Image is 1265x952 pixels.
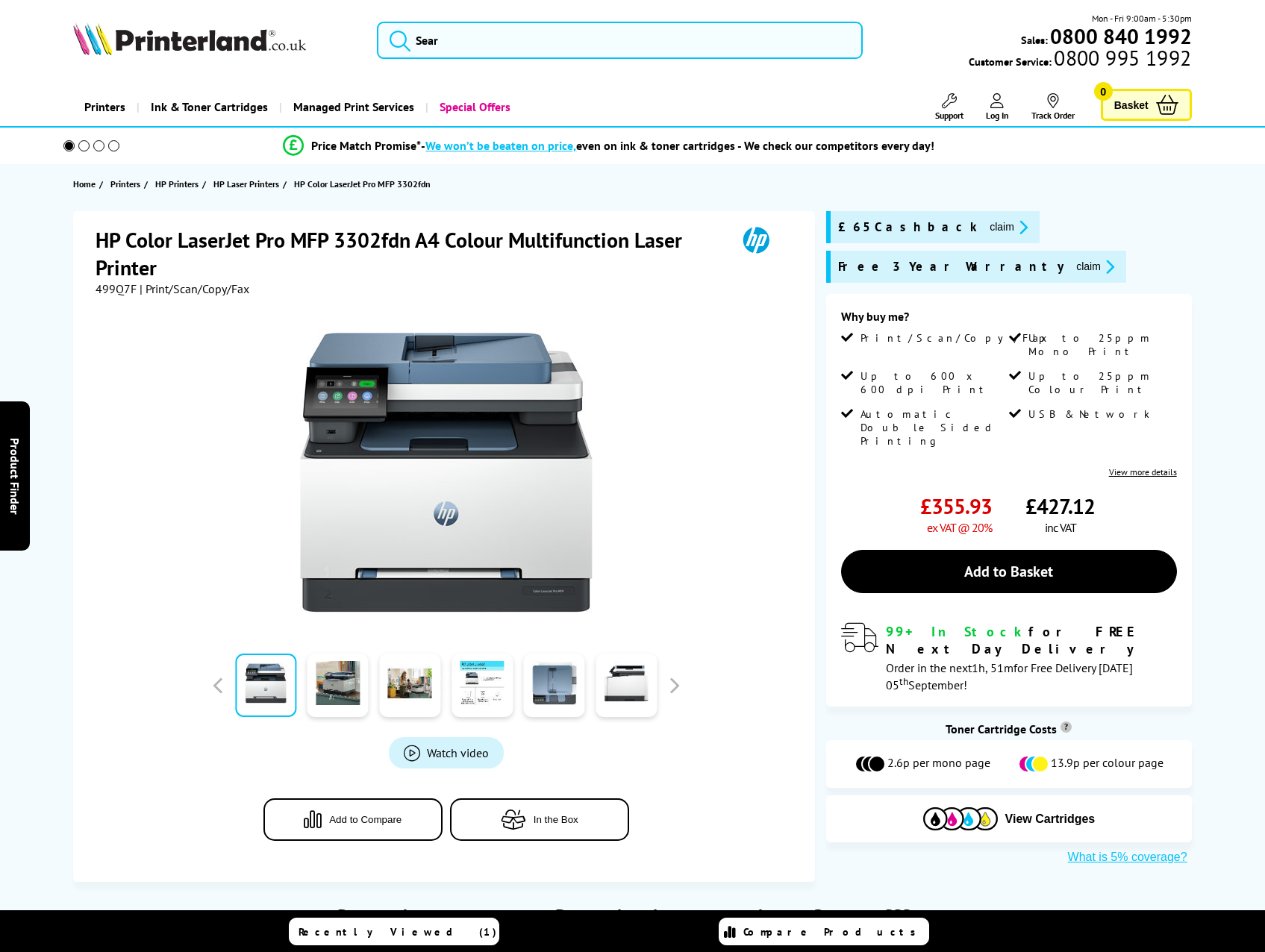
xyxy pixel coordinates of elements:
a: View more details [1109,466,1177,477]
a: Log In [986,93,1009,121]
span: Free 3 Year Warranty [838,258,1064,275]
sup: th [899,674,908,688]
a: Support [935,93,963,121]
a: Printerland Logo [73,22,358,58]
span: 1h, 51m [972,660,1013,675]
button: In the Box [450,798,629,841]
span: 499Q7F [96,281,137,296]
a: Product_All_Videos [389,737,504,768]
span: | Print/Scan/Copy/Fax [140,281,249,296]
span: HP Laser Printers [213,176,279,192]
button: promo-description [1072,258,1119,275]
a: HP Laser Printers [213,176,283,192]
span: Watch video [427,745,489,760]
a: Ink & Toner Cartridges [137,88,279,126]
span: Support [935,110,963,121]
a: 0800 840 1992 [1048,29,1192,43]
a: Special Offers [425,88,522,126]
img: Printerland Logo [73,22,306,55]
span: Printers [110,176,140,192]
span: View Cartridges [1005,812,1096,826]
div: modal_delivery [841,623,1177,692]
span: USB & Network [1028,407,1150,421]
span: Up to 25ppm Colour Print [1028,369,1173,396]
span: ex VAT @ 20% [927,520,992,535]
span: £355.93 [920,492,992,520]
span: Up to 600 x 600 dpi Print [860,369,1005,396]
a: Add to Basket [841,550,1177,593]
span: Sales: [1021,33,1048,47]
span: Log In [986,110,1009,121]
span: 99+ In Stock [886,623,1028,640]
span: 0800 995 1992 [1052,51,1191,65]
button: Add to Compare [263,798,443,841]
a: HP Color LaserJet Pro MFP 3302fdn [294,176,434,192]
span: inc VAT [1045,520,1076,535]
span: 2.6p per mono page [887,755,990,773]
a: HP Printers [155,176,202,192]
a: Basket 0 [1101,89,1192,121]
a: Track Order [1031,93,1075,121]
span: Customer Service: [969,51,1191,69]
span: Automatic Double Sided Printing [860,407,1005,448]
span: 13.9p per colour page [1051,755,1164,773]
span: Home [73,176,96,192]
span: £427.12 [1025,492,1095,520]
div: Why buy me? [841,309,1177,331]
span: Order in the next for Free Delivery [DATE] 05 September! [886,660,1133,692]
button: What is 5% coverage? [1063,850,1192,865]
a: Compare Products [719,918,929,945]
a: Home [73,176,99,192]
b: 0800 840 1992 [1050,22,1192,50]
span: Print/Scan/Copy/Fax [860,331,1052,345]
span: Add to Compare [329,814,402,825]
img: HP Color LaserJet Pro MFP 3302fdn [300,326,593,619]
div: Toner Cartridge Costs [826,721,1192,736]
input: Sear [377,22,863,59]
span: 0 [1094,82,1113,101]
span: £65 Cashback [838,219,978,236]
a: Recently Viewed (1) [289,918,499,945]
img: HP [722,226,790,254]
img: Cartridges [923,807,998,830]
div: for FREE Next Day Delivery [886,623,1177,657]
li: modal_Promise [43,133,1175,159]
span: In the Box [534,814,578,825]
a: Printers [73,88,137,126]
span: Product Finder [7,438,22,515]
button: View Cartridges [837,807,1181,831]
span: Ink & Toner Cartridges [151,88,268,126]
span: Mon - Fri 9:00am - 5:30pm [1092,11,1192,25]
span: Price Match Promise* [311,138,421,153]
span: We won’t be beaten on price, [425,138,576,153]
div: - even on ink & toner cartridges - We check our competitors every day! [421,138,934,153]
span: Up to 25ppm Mono Print [1028,331,1173,358]
sup: Cost per page [1061,721,1072,733]
a: Printers [110,176,144,192]
span: Compare Products [743,925,924,939]
span: HP Color LaserJet Pro MFP 3302fdn [294,176,431,192]
button: promo-description [985,219,1032,236]
span: Basket [1114,95,1149,115]
span: Recently Viewed (1) [299,925,497,939]
h1: HP Color LaserJet Pro MFP 3302fdn A4 Colour Multifunction Laser Printer [96,226,722,281]
span: HP Printers [155,176,199,192]
a: Managed Print Services [279,88,425,126]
